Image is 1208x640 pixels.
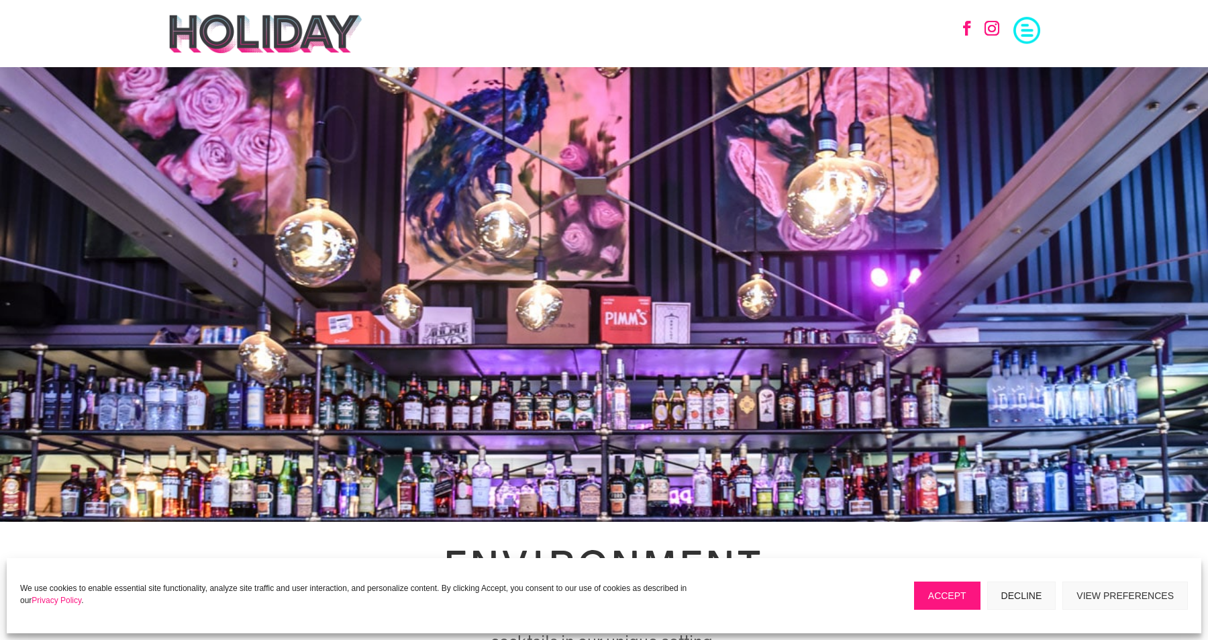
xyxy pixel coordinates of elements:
button: Decline [987,582,1056,610]
p: We use cookies to enable essential site functionality, analyze site traffic and user interaction,... [20,582,689,606]
a: Follow on Facebook [952,13,982,43]
button: View preferences [1062,582,1188,610]
img: holiday-logo-black [168,13,363,54]
a: Follow on Instagram [977,13,1007,43]
button: Accept [914,582,980,610]
a: Privacy Policy [32,596,81,605]
h1: Environment [444,545,764,590]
